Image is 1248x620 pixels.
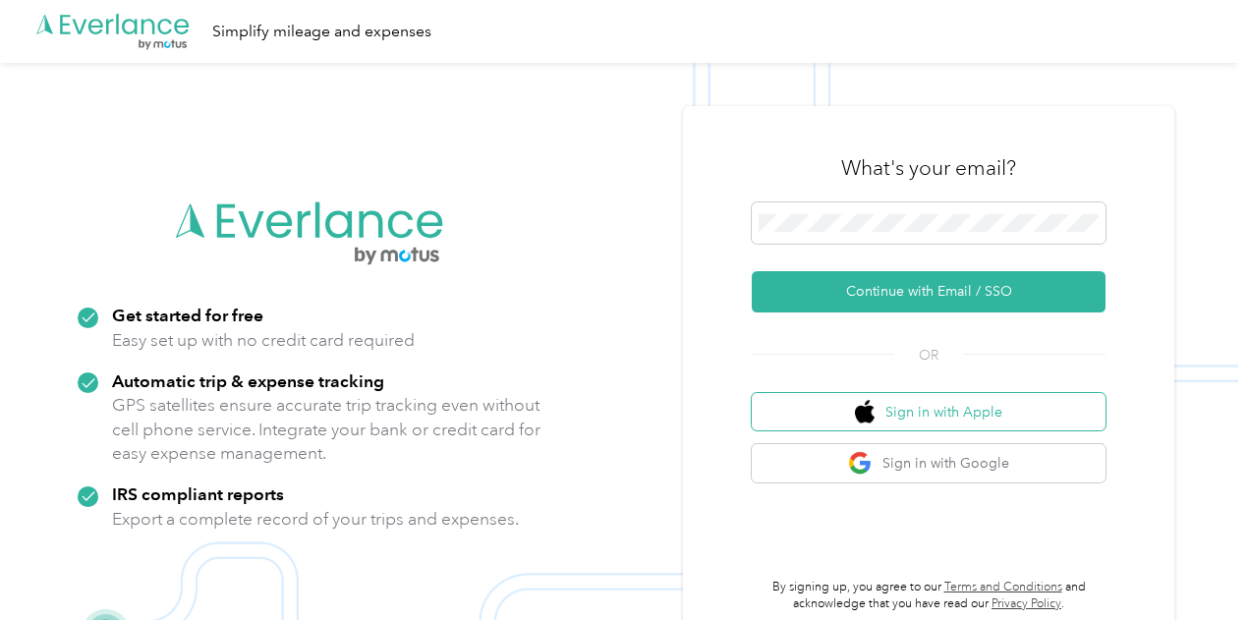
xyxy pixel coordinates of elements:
[894,345,963,366] span: OR
[752,579,1106,613] p: By signing up, you agree to our and acknowledge that you have read our .
[944,580,1062,594] a: Terms and Conditions
[752,444,1106,482] button: google logoSign in with Google
[112,328,415,353] p: Easy set up with no credit card required
[992,596,1061,611] a: Privacy Policy
[752,271,1106,312] button: Continue with Email / SSO
[112,483,284,504] strong: IRS compliant reports
[855,400,875,424] img: apple logo
[112,393,541,466] p: GPS satellites ensure accurate trip tracking even without cell phone service. Integrate your bank...
[848,451,873,476] img: google logo
[112,370,384,391] strong: Automatic trip & expense tracking
[752,393,1106,431] button: apple logoSign in with Apple
[112,305,263,325] strong: Get started for free
[841,154,1016,182] h3: What's your email?
[212,20,431,44] div: Simplify mileage and expenses
[112,507,519,532] p: Export a complete record of your trips and expenses.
